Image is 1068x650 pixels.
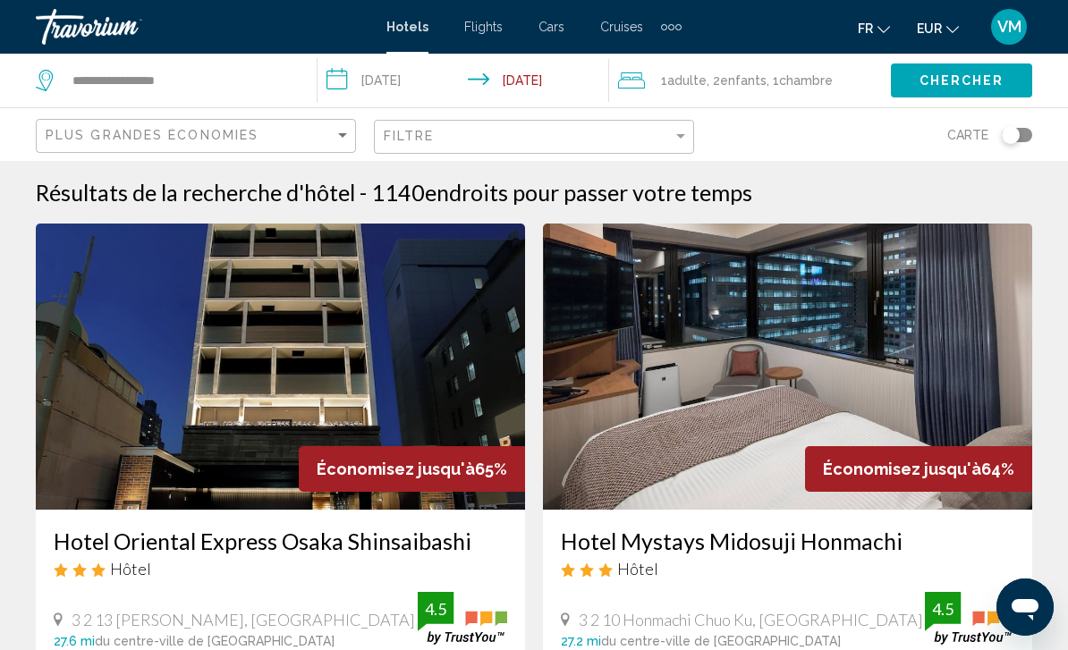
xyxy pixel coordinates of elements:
mat-select: Sort by [46,129,351,144]
div: 4.5 [925,598,961,620]
button: Chercher [891,63,1032,97]
a: Travorium [36,9,369,45]
span: endroits pour passer votre temps [425,179,752,206]
span: , 1 [767,68,833,93]
iframe: Bouton de lancement de la fenêtre de messagerie [996,578,1054,636]
button: User Menu [986,8,1032,46]
span: Adulte [667,73,707,88]
span: Chercher [920,74,1004,89]
a: Hotels [386,20,428,34]
h2: 1140 [371,179,752,206]
button: Filter [374,119,694,156]
span: du centre-ville de [GEOGRAPHIC_DATA] [601,634,841,648]
span: Chambre [779,73,833,88]
button: Toggle map [988,127,1032,143]
a: Hotel Mystays Midosuji Honmachi [561,528,1014,554]
a: Hotel Oriental Express Osaka Shinsaibashi [54,528,507,554]
span: 3 2 10 Honmachi Chuo Ku, [GEOGRAPHIC_DATA] [579,610,923,629]
span: - [360,179,367,206]
button: Change currency [917,15,959,41]
div: 3 star Hotel [561,559,1014,578]
a: Cruises [600,20,643,34]
a: Cars [538,20,564,34]
h1: Résultats de la recherche d'hôtel [36,179,355,206]
img: Hotel image [36,224,525,510]
button: Extra navigation items [661,13,682,41]
div: 3 star Hotel [54,559,507,578]
span: Filtre [384,129,435,143]
div: 64% [805,446,1032,492]
span: Économisez jusqu'à [317,460,475,478]
button: Check-in date: Nov 3, 2025 Check-out date: Nov 6, 2025 [318,54,608,107]
span: du centre-ville de [GEOGRAPHIC_DATA] [95,634,335,648]
span: 27.6 mi [54,634,95,648]
span: Hôtel [110,559,151,578]
img: Hotel image [543,224,1032,510]
button: Travelers: 1 adult, 2 children [609,54,891,107]
span: Carte [947,122,988,148]
span: Hôtel [617,559,658,578]
img: trustyou-badge.svg [418,592,507,645]
button: Change language [858,15,890,41]
span: fr [858,21,873,36]
span: VM [997,18,1021,36]
a: Flights [464,20,503,34]
span: 1 [661,68,707,93]
div: 4.5 [418,598,453,620]
img: trustyou-badge.svg [925,592,1014,645]
span: Économisez jusqu'à [823,460,981,478]
span: , 2 [707,68,767,93]
span: 27.2 mi [561,634,601,648]
span: Plus grandes économies [46,128,259,142]
span: Enfants [720,73,767,88]
div: 65% [299,446,525,492]
span: 3 2 13 [PERSON_NAME], [GEOGRAPHIC_DATA] [72,610,415,629]
span: EUR [917,21,942,36]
